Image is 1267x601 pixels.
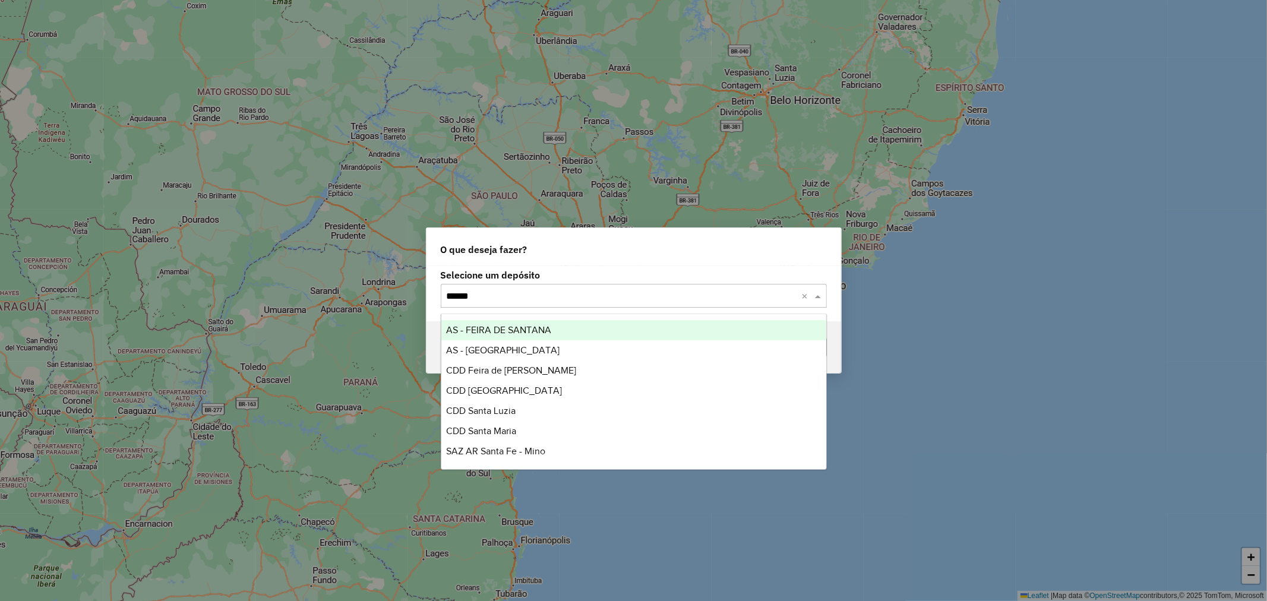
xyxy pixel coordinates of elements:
[446,345,560,355] span: AS - [GEOGRAPHIC_DATA]
[446,325,551,335] span: AS - FEIRA DE SANTANA
[446,365,576,375] span: CDD Feira de [PERSON_NAME]
[441,314,827,470] ng-dropdown-panel: Options list
[446,406,516,416] span: CDD Santa Luzia
[802,289,812,303] span: Clear all
[446,385,562,396] span: CDD [GEOGRAPHIC_DATA]
[446,426,516,436] span: CDD Santa Maria
[446,446,545,456] span: SAZ AR Santa Fe - Mino
[441,268,827,282] label: Selecione um depósito
[441,242,527,257] span: O que deseja fazer?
